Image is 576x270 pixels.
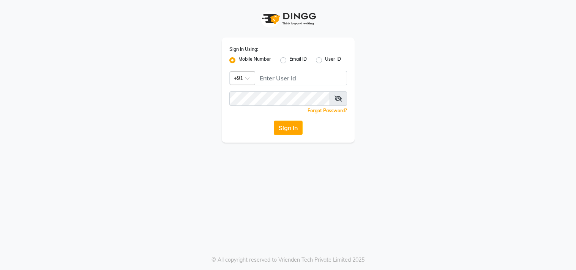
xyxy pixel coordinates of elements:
[308,108,347,113] a: Forgot Password?
[229,46,258,53] label: Sign In Using:
[325,56,341,65] label: User ID
[274,121,303,135] button: Sign In
[289,56,307,65] label: Email ID
[238,56,271,65] label: Mobile Number
[229,91,330,106] input: Username
[258,8,319,30] img: logo1.svg
[255,71,347,85] input: Username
